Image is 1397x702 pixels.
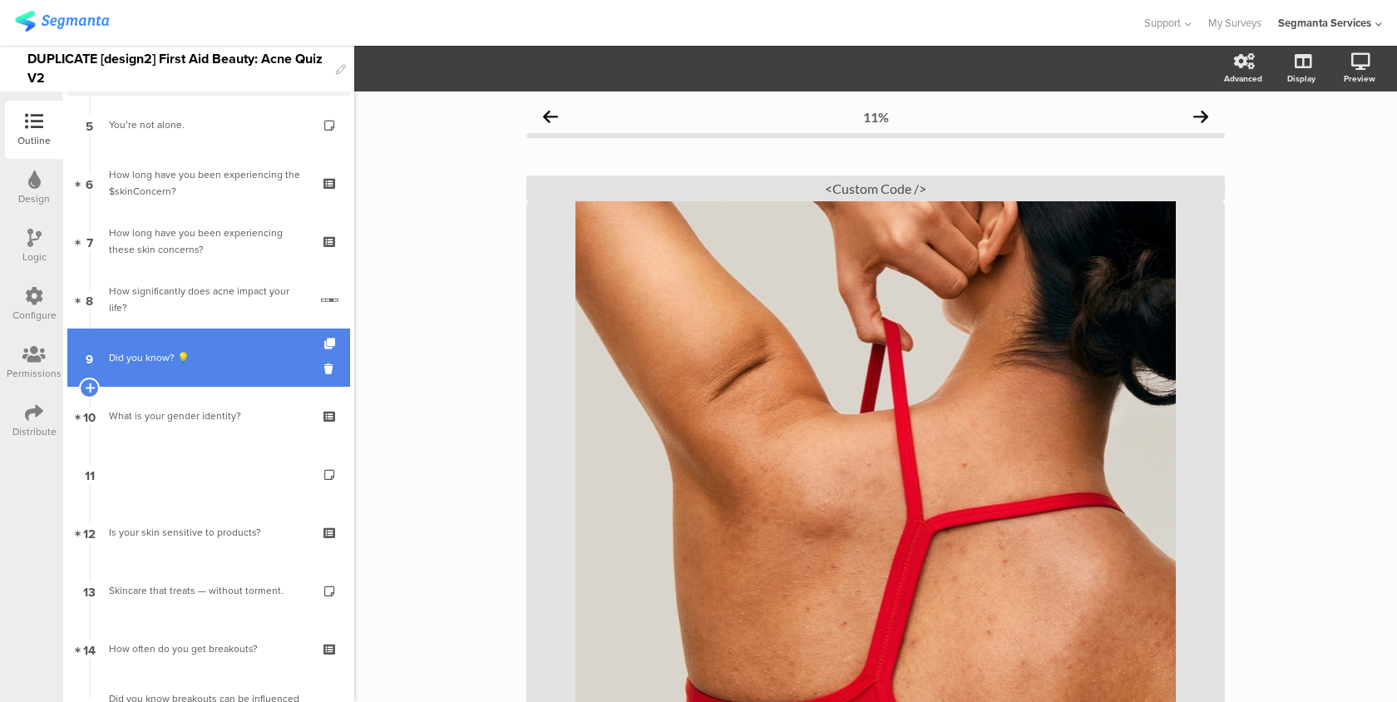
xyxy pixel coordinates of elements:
div: How long have you been experiencing the $skinConcern? [109,166,308,200]
a: 6 How long have you been experiencing the $skinConcern? [67,154,350,212]
span: 11 [85,465,95,483]
i: Duplicate [324,339,338,349]
div: Display [1287,72,1316,85]
div: You’re not alone. [109,116,308,133]
span: 9 [86,349,93,367]
a: 5 You’re not alone. [67,96,350,154]
span: 13 [83,581,96,600]
a: 8 How significantly does acne impact your life? [67,270,350,329]
div: Did you know? 💡 [109,349,308,366]
a: 9 Did you know? 💡 [67,329,350,387]
div: Segmanta Services [1278,15,1371,31]
img: segmanta logo [15,11,109,32]
div: How significantly does acne impact your life? [109,283,309,316]
a: 14 How often do you get breakouts? [67,620,350,678]
span: 7 [86,232,93,250]
a: 13 Skincare that treats — without torment. [67,561,350,620]
div: 11% [863,109,889,125]
div: Advanced [1224,72,1262,85]
div: Permissions [7,366,62,381]
div: Skincare that treats — without torment. [109,582,308,599]
span: 12 [83,523,96,541]
a: 12 Is your skin sensitive to products? [67,503,350,561]
div: Configure [12,308,57,323]
span: 6 [86,174,93,192]
div: Outline [17,133,51,148]
span: 14 [83,640,96,658]
div: Preview [1344,72,1375,85]
span: 10 [83,407,96,425]
div: How often do you get breakouts? [109,640,308,657]
div: What is your gender identity? [109,408,308,424]
span: Support [1144,15,1181,31]
div: Distribute [12,424,57,439]
div: Logic [22,250,47,264]
a: 11 [67,445,350,503]
div: DUPLICATE [design2] First Aid Beauty: Acne Quiz V2 [27,46,328,91]
a: 10 What is your gender identity? [67,387,350,445]
div: <Custom Code /> [526,175,1225,201]
div: How long have you been experiencing these skin concerns? [109,225,308,258]
a: 7 How long have you been experiencing these skin concerns? [67,212,350,270]
i: Delete [324,361,338,377]
div: Is your skin sensitive to products? [109,524,308,541]
span: 8 [86,290,93,309]
div: Design [18,191,50,206]
span: 5 [86,116,93,134]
